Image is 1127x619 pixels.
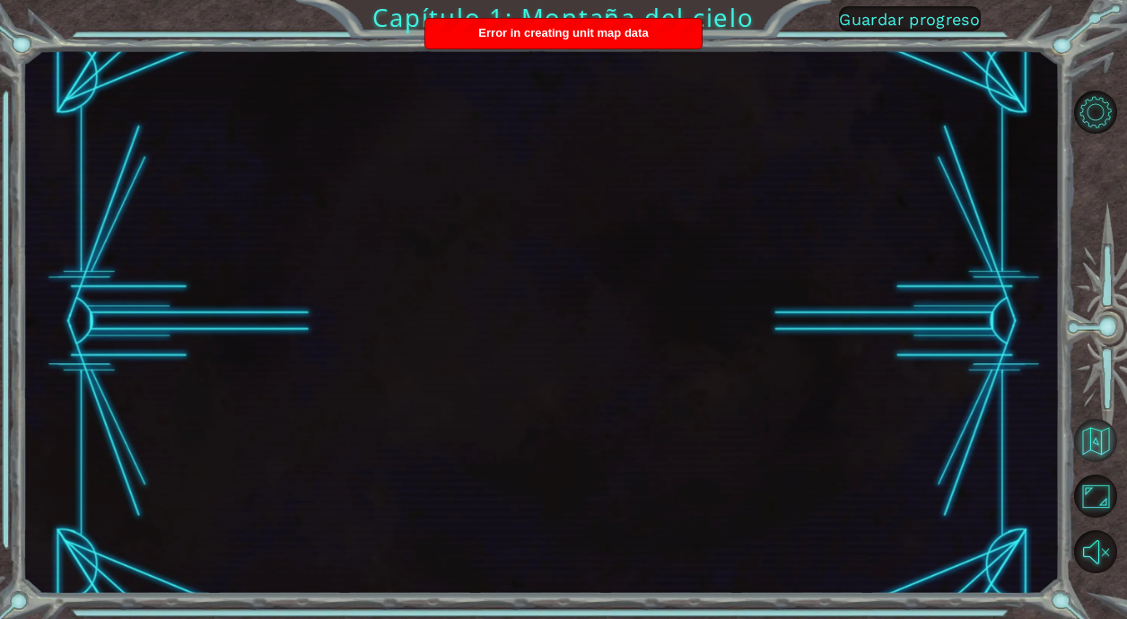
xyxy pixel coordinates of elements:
[1074,419,1117,462] button: Volver al mapa
[1074,91,1117,134] button: Opciones de nivel
[1074,530,1117,573] button: Sonido encendido
[839,6,981,31] button: Guardar progreso
[1076,413,1127,468] a: Volver al mapa
[478,26,648,39] span: Error in creating unit map data
[839,10,980,29] span: Guardar progreso
[1074,475,1117,518] button: Maximizar navegador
